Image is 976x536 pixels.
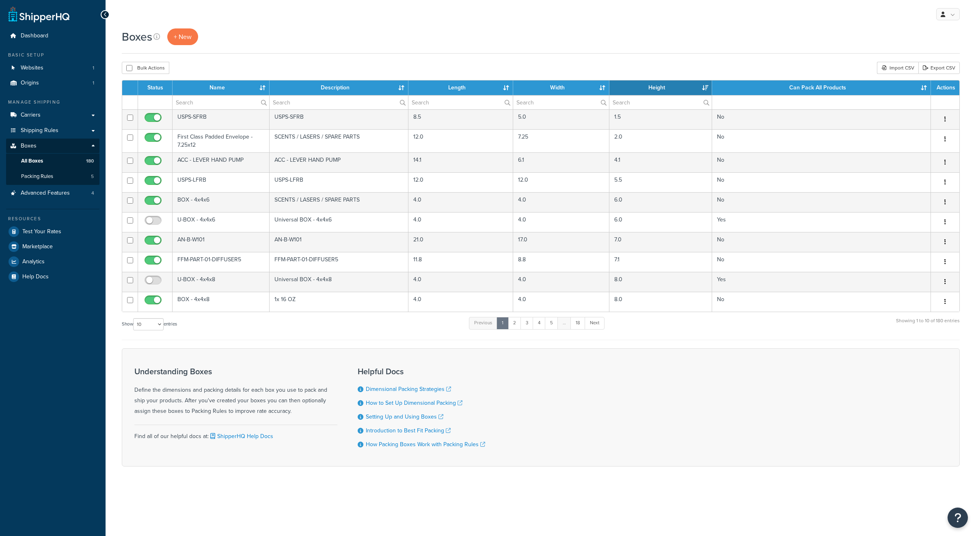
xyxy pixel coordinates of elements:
[6,76,99,91] li: Origins
[6,154,99,169] a: All Boxes 180
[513,272,609,292] td: 4.0
[609,129,712,152] td: 2.0
[6,139,99,154] a: Boxes
[6,123,99,138] li: Shipping Rules
[513,80,609,95] th: Width : activate to sort column ascending
[366,385,451,393] a: Dimensional Packing Strategies
[270,152,408,172] td: ACC - LEVER HAND PUMP
[173,172,270,192] td: USPS-LFRB
[6,52,99,59] div: Basic Setup
[609,152,712,172] td: 4.1
[270,292,408,312] td: 1x 16 OZ
[513,192,609,212] td: 4.0
[609,232,712,252] td: 7.0
[513,152,609,172] td: 6.1
[609,192,712,212] td: 6.0
[6,215,99,222] div: Resources
[6,99,99,106] div: Manage Shipping
[877,62,918,74] div: Import CSV
[520,317,533,329] a: 3
[270,212,408,232] td: Universal BOX - 4x4x6
[173,192,270,212] td: BOX - 4x4x6
[6,254,99,269] a: Analytics
[366,440,485,449] a: How Packing Boxes Work with Packing Rules
[173,292,270,312] td: BOX - 4x4x8
[408,272,513,292] td: 4.0
[6,186,99,201] li: Advanced Features
[585,317,605,329] a: Next
[21,33,48,39] span: Dashboard
[91,190,94,197] span: 4
[408,232,513,252] td: 21.0
[173,272,270,292] td: U-BOX - 4x4x8
[408,129,513,152] td: 12.0
[712,172,931,192] td: No
[712,252,931,272] td: No
[86,158,94,165] span: 180
[173,80,270,95] th: Name : activate to sort column ascending
[134,425,337,442] div: Find all of our helpful docs at:
[21,158,43,165] span: All Boxes
[22,228,61,235] span: Test Your Rates
[21,190,70,197] span: Advanced Features
[712,192,931,212] td: No
[533,317,546,329] a: 4
[712,109,931,129] td: No
[270,80,408,95] th: Description : activate to sort column ascending
[408,212,513,232] td: 4.0
[270,252,408,272] td: FFM-PART-01-DIFFUSER5
[21,112,41,119] span: Carriers
[408,109,513,129] td: 8.5
[513,109,609,129] td: 5.0
[122,62,169,74] button: Bulk Actions
[408,80,513,95] th: Length : activate to sort column ascending
[408,172,513,192] td: 12.0
[469,317,497,329] a: Previous
[173,252,270,272] td: FFM-PART-01-DIFFUSER5
[408,152,513,172] td: 14.1
[609,95,712,109] input: Search
[122,29,152,45] h1: Boxes
[513,129,609,152] td: 7.25
[21,65,43,72] span: Websites
[513,292,609,312] td: 4.0
[557,317,571,329] a: …
[91,173,94,180] span: 5
[174,32,192,41] span: + New
[173,212,270,232] td: U-BOX - 4x4x6
[918,62,960,74] a: Export CSV
[712,272,931,292] td: Yes
[6,169,99,184] a: Packing Rules 5
[167,28,198,45] a: + New
[270,109,408,129] td: USPS-SFRB
[609,80,712,95] th: Height : activate to sort column descending
[609,212,712,232] td: 6.0
[122,318,177,330] label: Show entries
[366,399,462,407] a: How to Set Up Dimensional Packing
[6,169,99,184] li: Packing Rules
[93,80,94,87] span: 1
[712,80,931,95] th: Can Pack All Products : activate to sort column ascending
[21,143,37,150] span: Boxes
[609,252,712,272] td: 7.1
[21,80,39,87] span: Origins
[6,61,99,76] a: Websites 1
[9,6,69,22] a: ShipperHQ Home
[270,172,408,192] td: USPS-LFRB
[270,129,408,152] td: SCENTS / LASERS / SPARE PARTS
[609,172,712,192] td: 5.5
[6,28,99,43] li: Dashboard
[93,65,94,72] span: 1
[712,152,931,172] td: No
[513,95,609,109] input: Search
[173,129,270,152] td: First Class Padded Envelope - 7.25x12
[22,273,49,280] span: Help Docs
[712,212,931,232] td: Yes
[270,95,408,109] input: Search
[6,76,99,91] a: Origins 1
[173,232,270,252] td: AN-B-W101
[366,412,443,421] a: Setting Up and Using Boxes
[408,95,513,109] input: Search
[513,172,609,192] td: 12.0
